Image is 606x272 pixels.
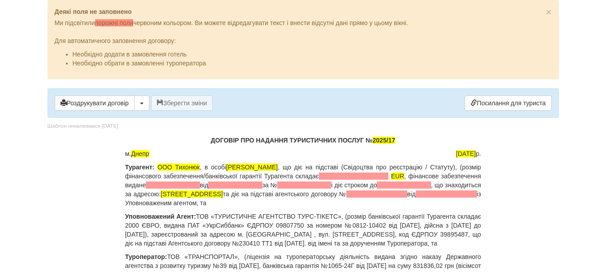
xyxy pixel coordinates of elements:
b: Турагент: [125,164,155,171]
p: Ми підсвітили червоним кольором. Ви можете відредагувати текст і внести відсутні дані прямо у цьо... [55,18,552,27]
span: порожні поля [95,19,134,26]
button: Зберегти зміни [151,95,213,111]
button: Close [546,7,551,17]
p: , в особі , що діє на підставі (Свідоцтва про реєстрацію / Статуту), (розмір фінансового забезпеч... [125,163,481,207]
span: × [546,7,551,17]
span: 2025/17 [373,137,396,144]
li: Необхідно обрати в замовленні туроператора [73,59,552,68]
span: Днепр [131,150,149,157]
p: ТОВ «ТУРИСТИЧНЕ АГЕНТСТВО ТУРС-ТІКЕТС», (розмір банківської гарантії Турагента складає 2000 ЄВРО,... [125,212,481,248]
span: р. [456,149,481,158]
button: Роздрукувати договір [55,95,135,111]
div: Для автоматичного заповнення договору: [55,27,552,68]
p: Деякі поля не заповнено [55,7,552,16]
span: [DATE] [456,150,476,157]
span: ООО Тихонюк [157,164,200,171]
span: [STREET_ADDRESS] [161,190,222,198]
span: м. [125,149,149,158]
li: Необхідно додати в замовлення готель [73,50,552,59]
b: Уповноважений Агент: [125,213,196,220]
b: Туроператор: [125,253,167,260]
div: Шаблон оновлювався [DATE] [48,122,118,130]
p: ДОГОВІР ПРО НАДАННЯ ТУРИСТИЧНИХ ПОСЛУГ № [125,136,481,145]
a: Посилання для туриста [465,95,551,111]
span: EUR [391,173,405,180]
span: [PERSON_NAME] [226,164,278,171]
